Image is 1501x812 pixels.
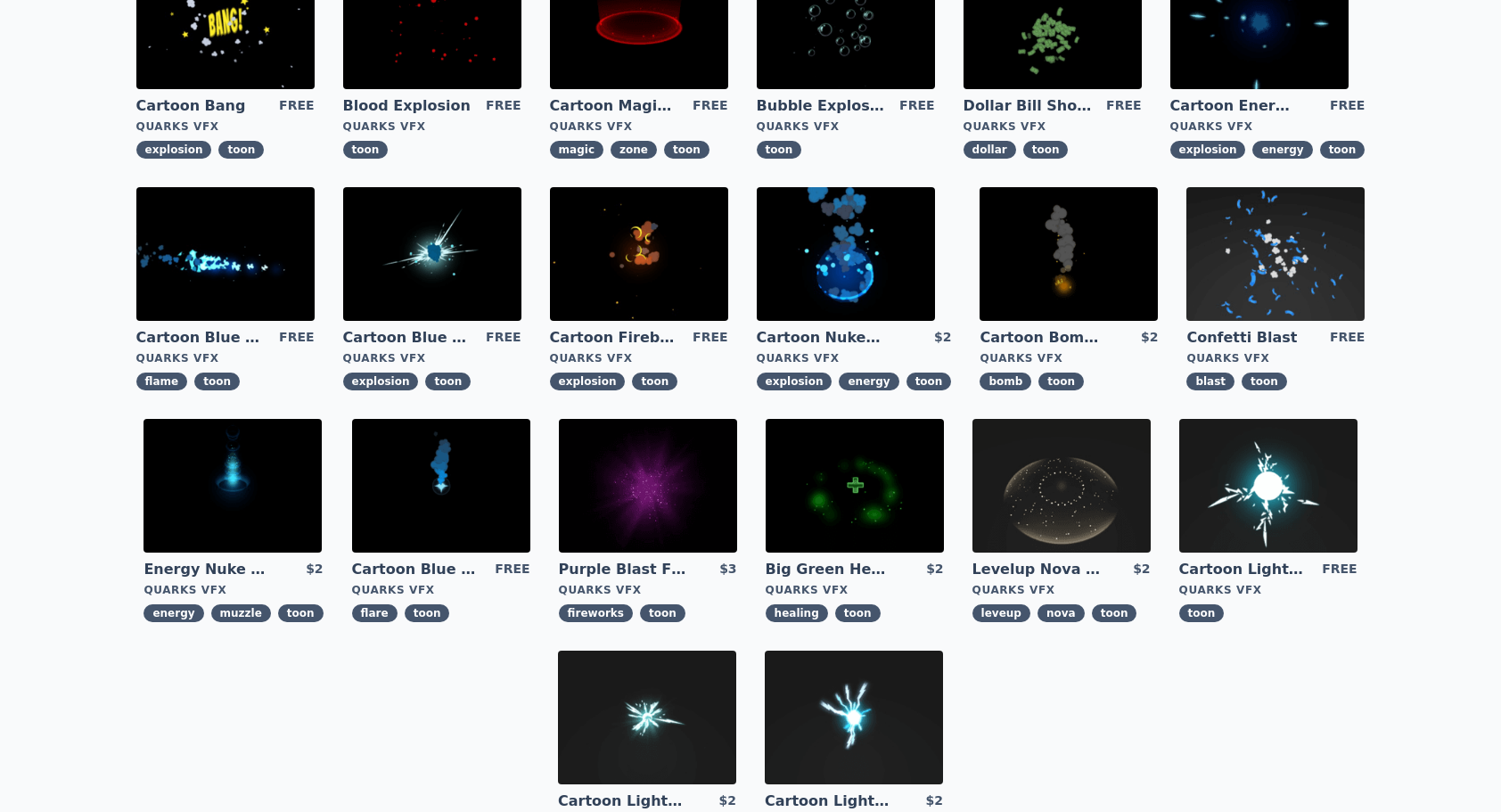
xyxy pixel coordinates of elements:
span: toon [664,141,709,159]
div: Quarks VFX [1179,583,1357,597]
div: FREE [1330,96,1365,116]
span: zone [611,141,657,159]
img: imgAlt [550,187,728,321]
img: imgAlt [144,419,322,553]
span: energy [144,604,203,622]
div: $3 [719,560,736,579]
div: Quarks VFX [972,583,1151,597]
div: Quarks VFX [1170,119,1366,134]
div: Quarks VFX [964,119,1142,134]
span: explosion [550,373,626,390]
div: Quarks VFX [550,351,728,365]
a: Cartoon Blue Gas Explosion [343,328,472,348]
img: imgAlt [559,419,737,553]
a: Big Green Healing Effect [766,560,894,579]
div: $2 [926,560,943,579]
span: energy [1252,141,1312,159]
span: blast [1186,373,1234,390]
a: Cartoon Bomb Fuse [980,328,1108,348]
span: explosion [757,373,833,390]
a: Confetti Blast [1186,328,1315,348]
span: toon [906,373,952,390]
div: Quarks VFX [757,351,952,365]
span: toon [757,141,802,159]
span: toon [1038,373,1084,390]
a: Cartoon Lightning Ball with Bloom [765,791,893,811]
img: imgAlt [757,187,935,321]
a: Cartoon Bang [136,96,265,116]
div: FREE [495,560,529,579]
div: $2 [934,328,951,348]
span: fireworks [559,604,633,622]
div: FREE [693,96,727,116]
span: toon [343,141,389,159]
span: toon [640,604,685,622]
div: Quarks VFX [136,119,315,134]
a: Cartoon Blue Flare [352,560,480,579]
span: nova [1038,604,1085,622]
div: Quarks VFX [343,119,521,134]
div: FREE [1330,328,1365,348]
img: imgAlt [343,187,521,321]
div: Quarks VFX [343,351,521,365]
span: toon [1179,604,1225,622]
a: Dollar Bill Shower [964,96,1092,116]
div: Quarks VFX [144,583,323,597]
span: magic [550,141,603,159]
span: toon [632,373,677,390]
div: FREE [279,328,314,348]
img: imgAlt [136,187,315,321]
a: Blood Explosion [343,96,472,116]
div: FREE [899,96,934,116]
a: Energy Nuke Muzzle Flash [144,560,272,579]
div: FREE [486,96,521,116]
img: imgAlt [558,651,736,784]
div: Quarks VFX [550,119,728,134]
a: Cartoon Magic Zone [550,96,678,116]
img: imgAlt [1186,187,1365,321]
a: Cartoon Fireball Explosion [550,328,678,348]
span: bomb [980,373,1031,390]
img: imgAlt [765,651,943,784]
a: Cartoon Lightning Ball [1179,560,1308,579]
span: explosion [1170,141,1246,159]
span: toon [1242,373,1287,390]
img: imgAlt [972,419,1151,553]
div: $2 [306,560,323,579]
div: Quarks VFX [980,351,1158,365]
div: Quarks VFX [757,119,935,134]
div: Quarks VFX [136,351,315,365]
span: energy [839,373,898,390]
a: Cartoon Energy Explosion [1170,96,1299,116]
img: imgAlt [980,187,1158,321]
span: flame [136,373,188,390]
span: toon [1092,604,1137,622]
div: $2 [1133,560,1150,579]
div: Quarks VFX [766,583,944,597]
div: FREE [486,328,521,348]
a: Bubble Explosion [757,96,885,116]
span: toon [194,373,240,390]
span: explosion [136,141,212,159]
a: Cartoon Blue Flamethrower [136,328,265,348]
img: imgAlt [1179,419,1357,553]
span: toon [1320,141,1366,159]
span: healing [766,604,828,622]
a: Purple Blast Fireworks [559,560,687,579]
span: dollar [964,141,1016,159]
a: Cartoon Nuke Energy Explosion [757,328,885,348]
div: $2 [926,791,943,811]
span: flare [352,604,398,622]
span: toon [218,141,264,159]
div: FREE [693,328,727,348]
img: imgAlt [766,419,944,553]
div: FREE [1106,96,1141,116]
div: Quarks VFX [352,583,530,597]
div: Quarks VFX [1186,351,1365,365]
span: toon [1023,141,1069,159]
div: FREE [279,96,314,116]
span: toon [278,604,324,622]
img: imgAlt [352,419,530,553]
span: toon [835,604,881,622]
div: Quarks VFX [559,583,737,597]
